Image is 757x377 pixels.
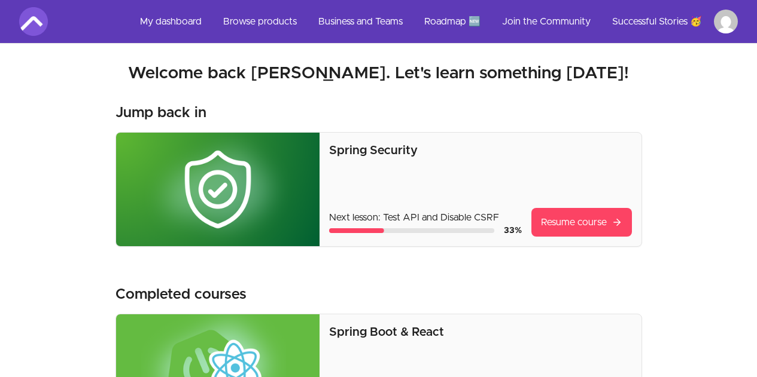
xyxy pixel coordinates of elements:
h2: Welcome back [PERSON_NAME]. Let's learn something [DATE]! [19,63,738,84]
p: Spring Security [329,142,631,159]
a: Resume course [531,208,632,237]
div: Course progress [329,228,494,233]
p: Spring Boot & React [329,324,631,341]
img: Amigoscode logo [19,7,48,36]
span: 33 % [504,226,522,235]
a: My dashboard [130,7,211,36]
a: Roadmap 🆕 [415,7,490,36]
a: Successful Stories 🥳 [603,7,712,36]
img: Profile image for Abdelhak TLILI [714,10,738,33]
p: Next lesson: Test API and Disable CSRF [329,210,521,225]
a: Business and Teams [309,7,412,36]
h3: Completed courses [115,285,247,304]
img: Product image for Spring Security [116,133,320,246]
nav: Main [130,7,738,36]
h3: Jump back in [115,103,206,122]
a: Browse products [214,7,306,36]
a: Join the Community [492,7,600,36]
